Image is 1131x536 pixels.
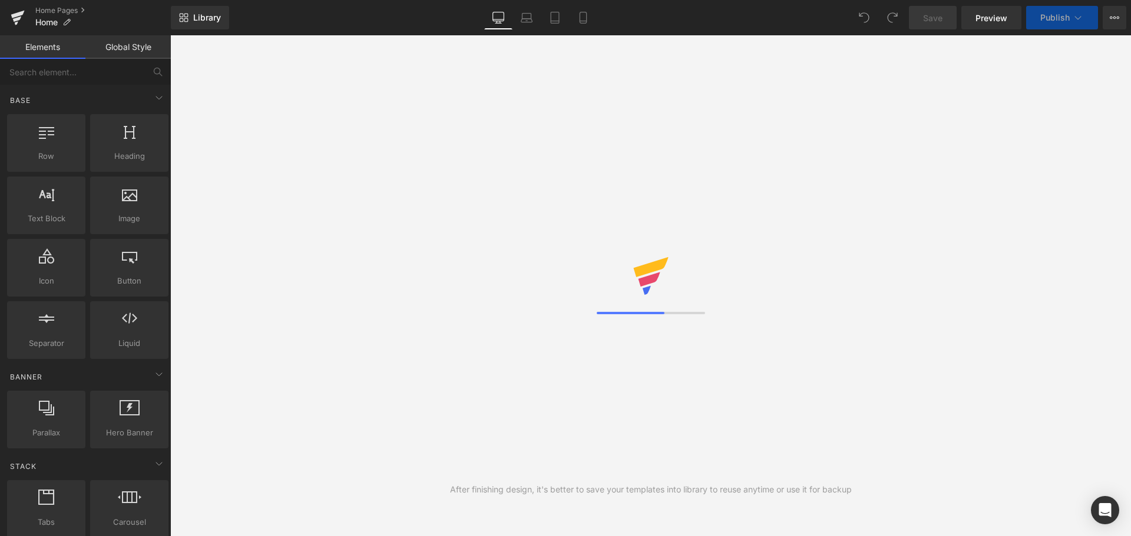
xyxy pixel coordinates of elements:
a: Laptop [512,6,541,29]
span: Tabs [11,516,82,528]
span: Save [923,12,943,24]
button: More [1103,6,1126,29]
span: Publish [1040,13,1070,22]
button: Publish [1026,6,1098,29]
span: Liquid [94,337,165,349]
button: Undo [852,6,876,29]
span: Text Block [11,212,82,225]
span: Parallax [11,427,82,439]
a: Tablet [541,6,569,29]
span: Image [94,212,165,225]
span: Row [11,150,82,162]
span: Home [35,18,58,27]
a: New Library [171,6,229,29]
span: Heading [94,150,165,162]
a: Mobile [569,6,597,29]
div: Open Intercom Messenger [1091,496,1119,524]
span: Banner [9,371,44,382]
span: Separator [11,337,82,349]
button: Redo [881,6,904,29]
span: Preview [975,12,1007,24]
span: Carousel [94,516,165,528]
a: Home Pages [35,6,171,15]
a: Preview [961,6,1021,29]
span: Base [9,95,32,106]
span: Stack [9,461,38,472]
span: Library [193,12,221,23]
a: Global Style [85,35,171,59]
span: Button [94,275,165,287]
div: After finishing design, it's better to save your templates into library to reuse anytime or use i... [450,483,852,496]
span: Hero Banner [94,427,165,439]
span: Icon [11,275,82,287]
a: Desktop [484,6,512,29]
